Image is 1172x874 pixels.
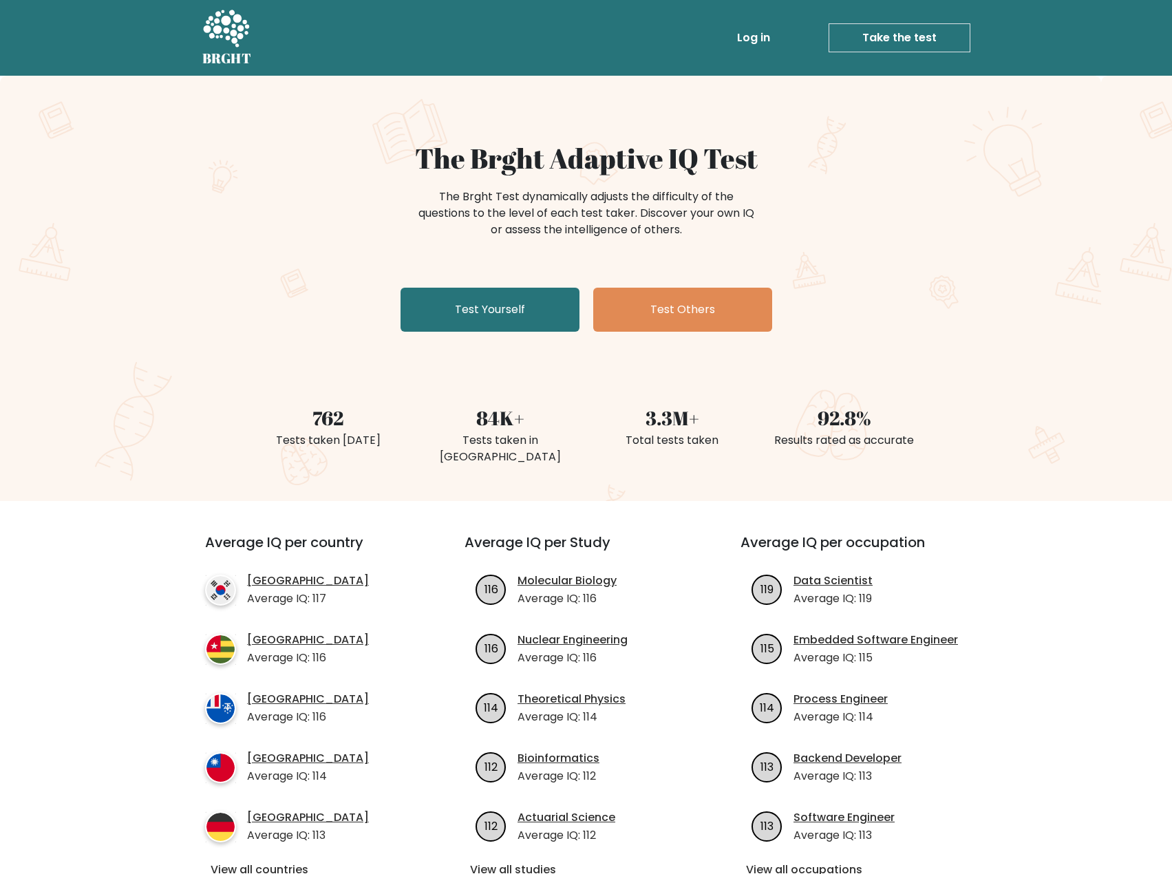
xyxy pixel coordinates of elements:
[205,811,236,842] img: country
[247,573,369,589] a: [GEOGRAPHIC_DATA]
[518,632,628,648] a: Nuclear Engineering
[793,691,888,707] a: Process Engineer
[247,768,369,785] p: Average IQ: 114
[247,827,369,844] p: Average IQ: 113
[595,432,750,449] div: Total tests taken
[484,581,498,597] text: 116
[484,818,498,833] text: 112
[202,50,252,67] h5: BRGHT
[247,650,369,666] p: Average IQ: 116
[401,288,579,332] a: Test Yourself
[423,432,578,465] div: Tests taken in [GEOGRAPHIC_DATA]
[518,827,615,844] p: Average IQ: 112
[205,752,236,783] img: country
[732,24,776,52] a: Log in
[465,534,707,567] h3: Average IQ per Study
[741,534,983,567] h3: Average IQ per occupation
[593,288,772,332] a: Test Others
[760,581,774,597] text: 119
[793,809,895,826] a: Software Engineer
[518,590,617,607] p: Average IQ: 116
[247,590,369,607] p: Average IQ: 117
[205,575,236,606] img: country
[423,403,578,432] div: 84K+
[202,6,252,70] a: BRGHT
[793,650,958,666] p: Average IQ: 115
[205,634,236,665] img: country
[760,699,774,715] text: 114
[518,750,599,767] a: Bioinformatics
[793,573,873,589] a: Data Scientist
[247,709,369,725] p: Average IQ: 116
[251,403,406,432] div: 762
[793,750,902,767] a: Backend Developer
[793,827,895,844] p: Average IQ: 113
[484,699,498,715] text: 114
[829,23,970,52] a: Take the test
[414,189,758,238] div: The Brght Test dynamically adjusts the difficulty of the questions to the level of each test take...
[793,768,902,785] p: Average IQ: 113
[247,750,369,767] a: [GEOGRAPHIC_DATA]
[760,818,774,833] text: 113
[767,432,922,449] div: Results rated as accurate
[595,403,750,432] div: 3.3M+
[247,809,369,826] a: [GEOGRAPHIC_DATA]
[251,432,406,449] div: Tests taken [DATE]
[760,640,774,656] text: 115
[793,709,888,725] p: Average IQ: 114
[247,632,369,648] a: [GEOGRAPHIC_DATA]
[518,709,626,725] p: Average IQ: 114
[518,809,615,826] a: Actuarial Science
[205,534,415,567] h3: Average IQ per country
[518,650,628,666] p: Average IQ: 116
[793,632,958,648] a: Embedded Software Engineer
[760,758,774,774] text: 113
[251,142,922,175] h1: The Brght Adaptive IQ Test
[205,693,236,724] img: country
[767,403,922,432] div: 92.8%
[793,590,873,607] p: Average IQ: 119
[484,758,498,774] text: 112
[518,691,626,707] a: Theoretical Physics
[518,768,599,785] p: Average IQ: 112
[484,640,498,656] text: 116
[518,573,617,589] a: Molecular Biology
[247,691,369,707] a: [GEOGRAPHIC_DATA]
